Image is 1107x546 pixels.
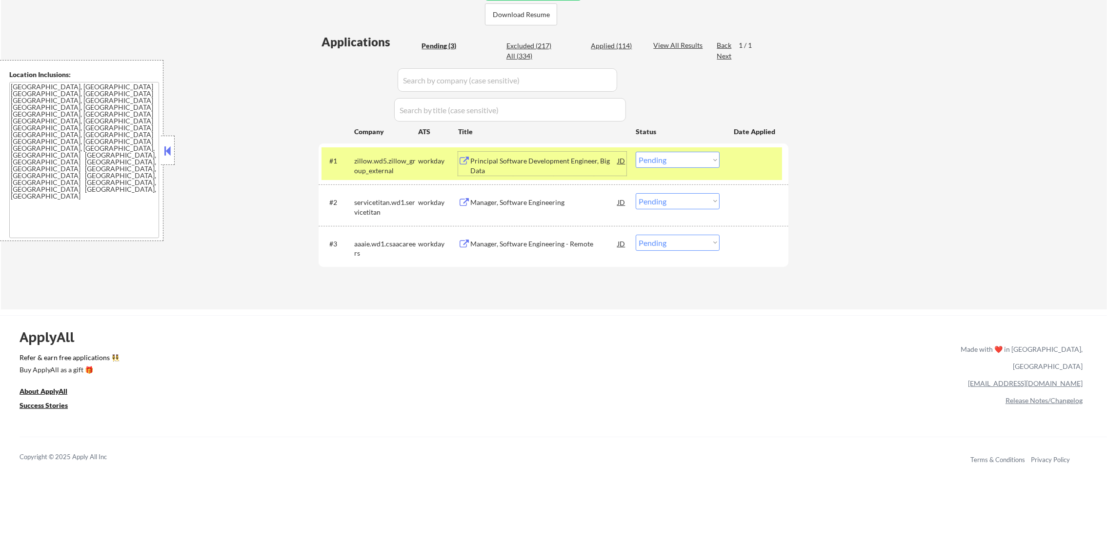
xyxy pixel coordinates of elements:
div: Next [717,51,732,61]
a: Success Stories [20,400,81,412]
a: About ApplyAll [20,386,81,398]
div: Company [354,127,418,137]
div: JD [617,193,626,211]
u: Success Stories [20,401,68,409]
a: Refer & earn free applications 👯‍♀️ [20,354,757,364]
div: All (334) [506,51,555,61]
div: #3 [329,239,346,249]
div: Status [636,122,720,140]
div: workday [418,198,458,207]
div: Copyright © 2025 Apply All Inc [20,452,132,462]
input: Search by title (case sensitive) [394,98,626,121]
a: Buy ApplyAll as a gift 🎁 [20,364,117,377]
div: Principal Software Development Engineer, Big Data [470,156,618,175]
button: Download Resume [485,3,557,25]
div: Manager, Software Engineering [470,198,618,207]
div: Applications [322,36,418,48]
div: ATS [418,127,458,137]
div: Pending (3) [422,41,470,51]
div: JD [617,152,626,169]
div: Back [717,40,732,50]
div: Excluded (217) [506,41,555,51]
div: zillow.wd5.zillow_group_external [354,156,418,175]
a: Release Notes/Changelog [1006,396,1083,404]
u: About ApplyAll [20,387,67,395]
div: Date Applied [734,127,777,137]
a: Terms & Conditions [970,456,1025,464]
div: Location Inclusions: [9,70,160,80]
div: Manager, Software Engineering - Remote [470,239,618,249]
div: 1 / 1 [739,40,761,50]
div: ApplyAll [20,329,85,345]
a: [EMAIL_ADDRESS][DOMAIN_NAME] [968,379,1083,387]
div: Buy ApplyAll as a gift 🎁 [20,366,117,373]
div: servicetitan.wd1.servicetitan [354,198,418,217]
div: View All Results [653,40,705,50]
div: Title [458,127,626,137]
a: Privacy Policy [1031,456,1070,464]
input: Search by company (case sensitive) [398,68,617,92]
div: #1 [329,156,346,166]
div: Made with ❤️ in [GEOGRAPHIC_DATA], [GEOGRAPHIC_DATA] [957,341,1083,375]
div: aaaie.wd1.csaacareers [354,239,418,258]
div: workday [418,156,458,166]
div: #2 [329,198,346,207]
div: Applied (114) [591,41,640,51]
div: workday [418,239,458,249]
div: JD [617,235,626,252]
